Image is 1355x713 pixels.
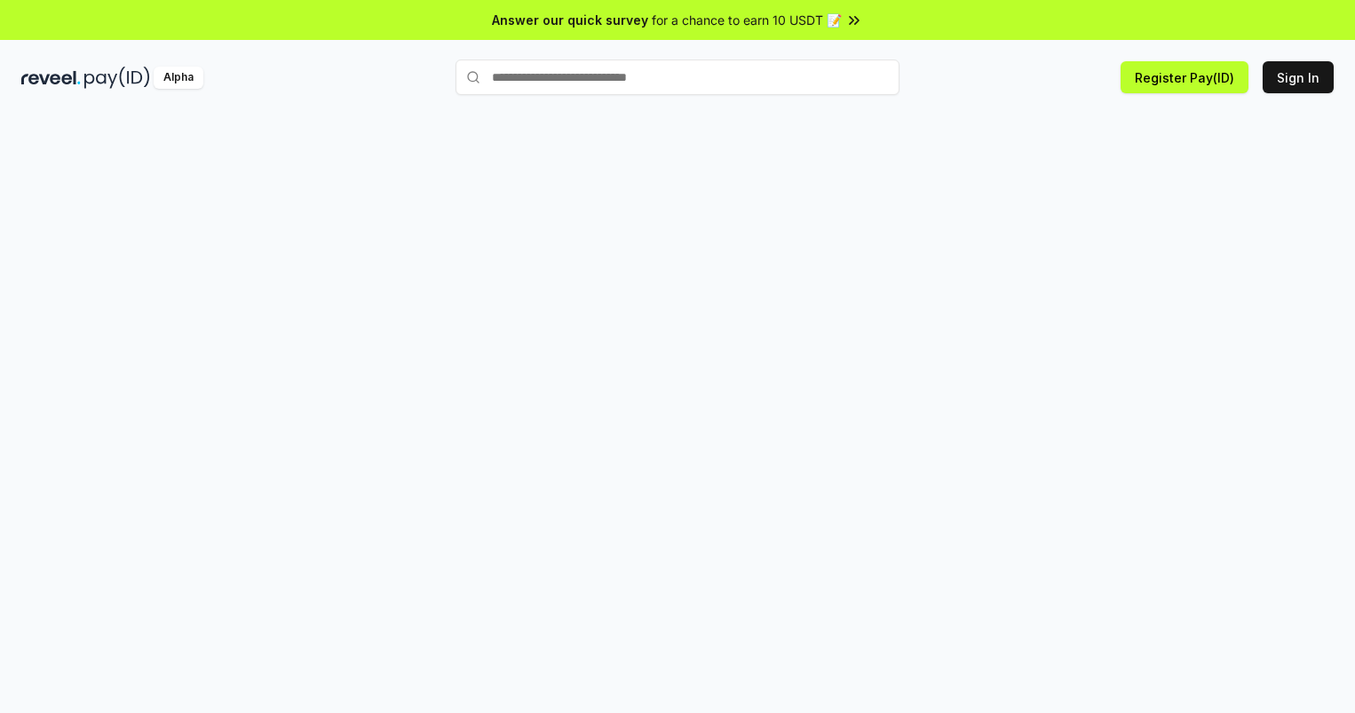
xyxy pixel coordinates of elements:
[1121,61,1248,93] button: Register Pay(ID)
[1263,61,1334,93] button: Sign In
[84,67,150,89] img: pay_id
[492,11,648,29] span: Answer our quick survey
[652,11,842,29] span: for a chance to earn 10 USDT 📝
[154,67,203,89] div: Alpha
[21,67,81,89] img: reveel_dark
